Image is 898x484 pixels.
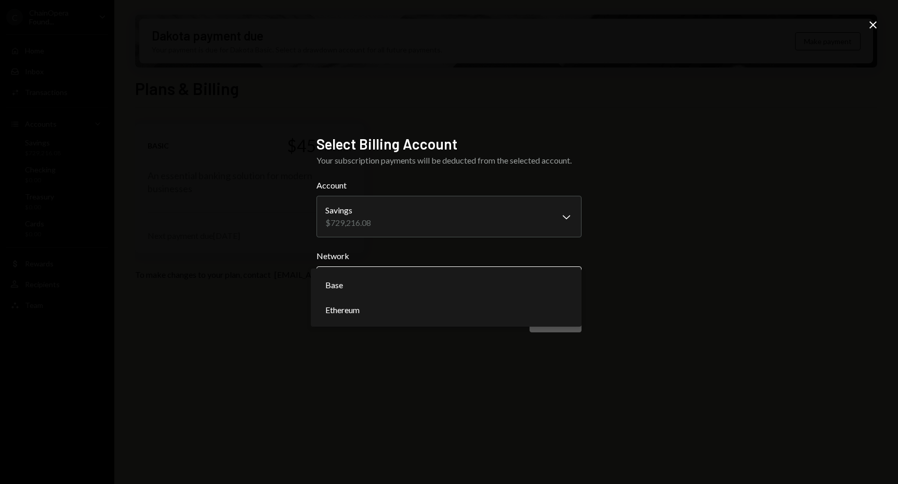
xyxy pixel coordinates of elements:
span: Ethereum [325,304,360,316]
button: Network [316,266,582,295]
h2: Select Billing Account [316,134,582,154]
label: Network [316,250,582,262]
div: Your subscription payments will be deducted from the selected account. [316,154,582,167]
button: Account [316,196,582,237]
label: Account [316,179,582,192]
span: Base [325,279,343,291]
